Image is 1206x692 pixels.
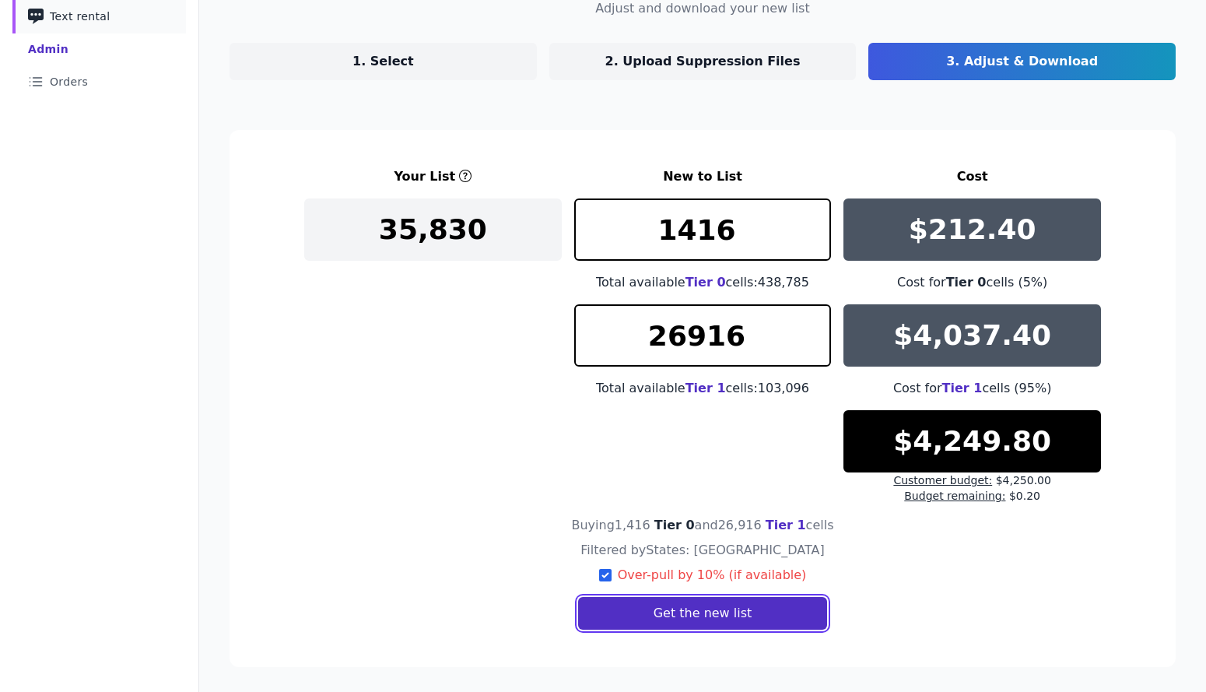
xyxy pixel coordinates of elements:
a: 2. Upload Suppression Files [549,43,857,80]
h4: Buying 1,416 and 26,916 cells [572,516,834,535]
span: Tier 1 [766,518,806,532]
span: Customer budget: [893,474,992,487]
a: 3. Adjust & Download [868,43,1176,80]
h3: Cost [843,167,1101,186]
span: Tier 1 [685,381,726,395]
p: $4,037.40 [893,320,1051,351]
span: Tier 0 [685,275,726,290]
div: Total available cells: 438,785 [574,273,832,292]
p: $212.40 [909,214,1036,245]
h3: New to List [574,167,832,186]
p: 35,830 [379,214,487,245]
p: 2. Upload Suppression Files [605,52,801,71]
p: $4,249.80 [893,426,1051,457]
div: Admin [28,41,68,57]
span: Budget remaining: [904,490,1005,502]
h3: Your List [394,167,455,186]
div: Cost for cells ( 95% ) [843,379,1101,398]
button: Get the new list [578,597,828,630]
div: Total available cells: 103,096 [574,379,832,398]
span: Orders [50,74,88,90]
span: Over-pull by 10% (if available) [618,567,807,582]
p: 3. Adjust & Download [946,52,1098,71]
span: Tier 1 [942,381,983,395]
div: Cost for cells ( 5% ) [843,273,1101,292]
div: $4,250.00 $0.20 [843,472,1101,504]
span: Tier 0 [946,275,987,290]
h4: Filtered by States: [GEOGRAPHIC_DATA] [580,541,824,560]
span: Text rental [50,9,110,24]
p: 1. Select [352,52,414,71]
a: 1. Select [230,43,537,80]
a: Orders [12,65,186,99]
span: Tier 0 [654,518,695,532]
